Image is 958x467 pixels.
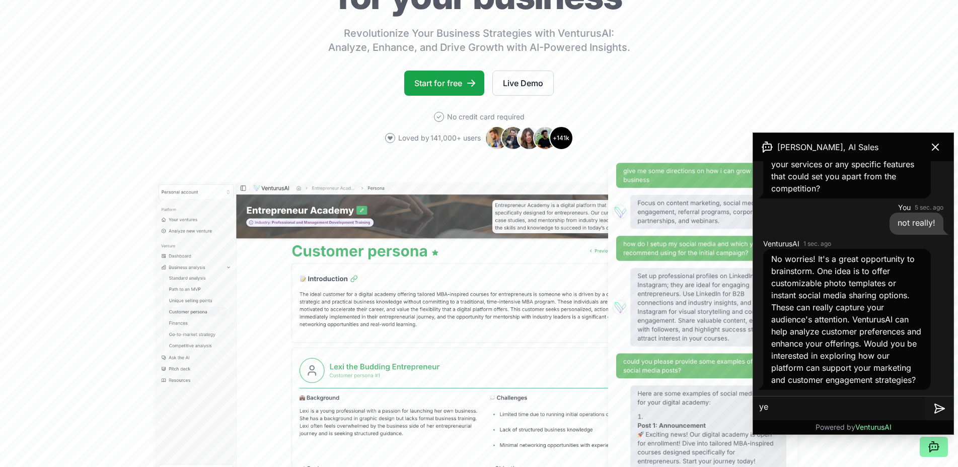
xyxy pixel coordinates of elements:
time: 1 sec. ago [803,240,831,248]
span: not really! [898,218,935,228]
a: Start for free [404,71,484,96]
img: Avatar 1 [485,126,509,150]
p: Powered by [816,422,892,432]
img: Avatar 4 [533,126,557,150]
span: You [898,203,911,213]
span: VenturusAI [763,239,799,249]
time: 5 sec. ago [915,204,943,212]
textarea: y [753,396,925,421]
a: Live Demo [492,71,554,96]
img: Avatar 3 [517,126,541,150]
img: Avatar 2 [501,126,525,150]
span: No worries! It's a great opportunity to brainstorm. One idea is to offer customizable photo templ... [771,254,921,385]
span: [PERSON_NAME], AI Sales [777,141,878,153]
span: VenturusAI [855,423,892,431]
